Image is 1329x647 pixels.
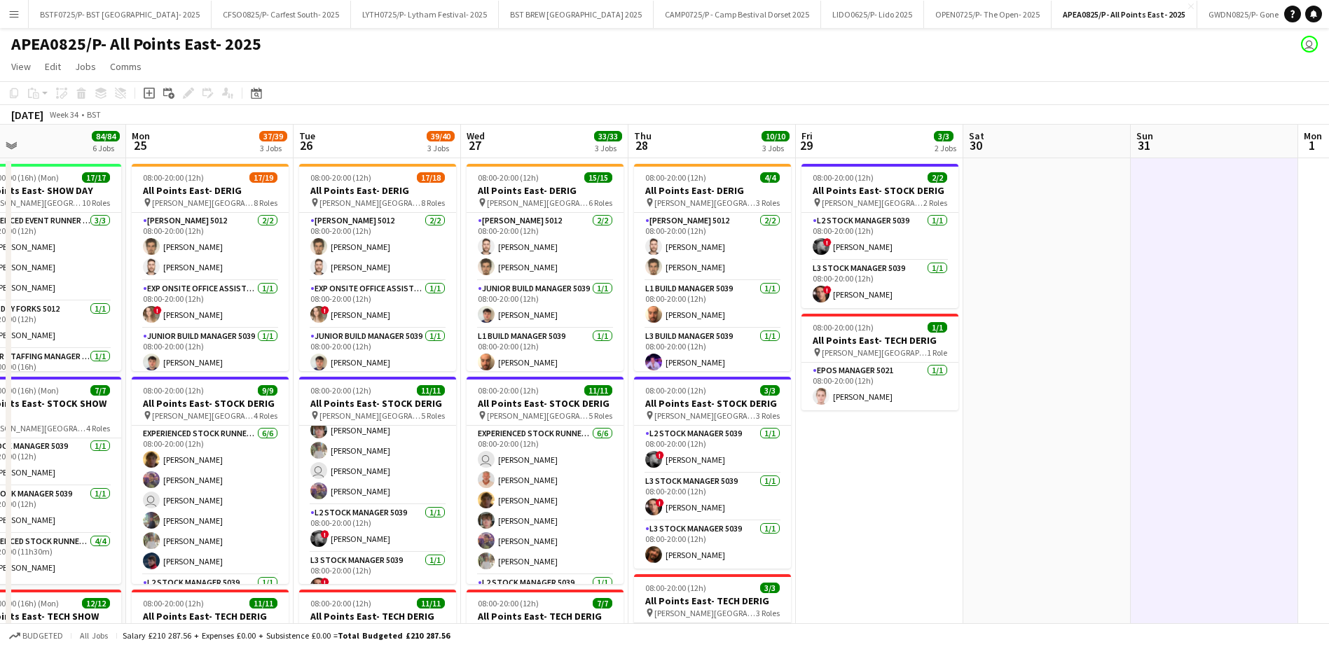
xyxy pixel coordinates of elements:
[11,34,261,55] h1: APEA0825/P- All Points East- 2025
[634,164,791,371] app-job-card: 08:00-20:00 (12h)4/4All Points East- DERIG [PERSON_NAME][GEOGRAPHIC_DATA]3 Roles[PERSON_NAME] 501...
[467,575,624,622] app-card-role: L2 Stock Manager 50391/1
[760,385,780,396] span: 3/3
[132,377,289,584] app-job-card: 08:00-20:00 (12h)9/9All Points East- STOCK DERIG [PERSON_NAME][GEOGRAPHIC_DATA]4 RolesExperienced...
[634,281,791,328] app-card-role: L1 Build Manager 50391/108:00-20:00 (12h)[PERSON_NAME]
[813,172,874,183] span: 08:00-20:00 (12h)
[143,172,204,183] span: 08:00-20:00 (12h)
[822,347,927,358] span: [PERSON_NAME][GEOGRAPHIC_DATA]
[299,505,456,552] app-card-role: L2 Stock Manager 50391/108:00-20:00 (12h)![PERSON_NAME]
[654,1,821,28] button: CAMP0725/P - Camp Bestival Dorset 2025
[299,184,456,197] h3: All Points East- DERIG
[927,347,947,358] span: 1 Role
[967,137,984,153] span: 30
[132,610,289,622] h3: All Points East- TECH DERIG
[299,610,456,622] h3: All Points East- TECH DERIG
[427,143,454,153] div: 3 Jobs
[258,385,277,396] span: 9/9
[595,143,621,153] div: 3 Jobs
[756,410,780,421] span: 3 Roles
[130,137,150,153] span: 25
[634,130,652,142] span: Thu
[821,1,924,28] button: LIDO0625/P- Lido 2025
[467,397,624,410] h3: All Points East- STOCK DERIG
[421,197,445,208] span: 8 Roles
[6,57,36,76] a: View
[417,598,445,608] span: 11/11
[143,598,204,608] span: 08:00-20:00 (12h)
[152,197,254,208] span: [PERSON_NAME][GEOGRAPHIC_DATA]
[813,322,874,333] span: 08:00-20:00 (12h)
[82,598,110,608] span: 12/12
[801,213,958,260] app-card-role: L2 Stock Manager 50391/108:00-20:00 (12h)![PERSON_NAME]
[478,172,539,183] span: 08:00-20:00 (12h)
[823,286,832,294] span: !
[760,583,780,593] span: 3/3
[487,197,588,208] span: [PERSON_NAME][GEOGRAPHIC_DATA]
[87,109,101,120] div: BST
[632,137,652,153] span: 28
[467,328,624,376] app-card-role: L1 Build Manager 50391/108:00-20:00 (12h)[PERSON_NAME]
[82,172,110,183] span: 17/17
[254,410,277,421] span: 4 Roles
[299,377,456,584] app-job-card: 08:00-20:00 (12h)11/11All Points East- STOCK DERIG [PERSON_NAME][GEOGRAPHIC_DATA]5 Roles08:00-20:...
[634,594,791,607] h3: All Points East- TECH DERIG
[467,281,624,328] app-card-role: Junior Build Manager 50391/108:00-20:00 (12h)[PERSON_NAME]
[935,143,956,153] div: 2 Jobs
[132,397,289,410] h3: All Points East- STOCK DERIG
[762,143,789,153] div: 3 Jobs
[321,306,329,314] span: !
[319,410,421,421] span: [PERSON_NAME][GEOGRAPHIC_DATA]
[92,143,119,153] div: 6 Jobs
[499,1,654,28] button: BST BREW [GEOGRAPHIC_DATA] 2025
[934,131,953,141] span: 3/3
[29,1,212,28] button: BSTF0725/P- BST [GEOGRAPHIC_DATA]- 2025
[321,578,329,586] span: !
[969,130,984,142] span: Sat
[801,314,958,410] app-job-card: 08:00-20:00 (12h)1/1All Points East- TECH DERIG [PERSON_NAME][GEOGRAPHIC_DATA]1 RoleEPOS Manager ...
[254,197,277,208] span: 8 Roles
[584,385,612,396] span: 11/11
[310,598,371,608] span: 08:00-20:00 (12h)
[654,608,756,618] span: [PERSON_NAME][GEOGRAPHIC_DATA]
[467,426,624,575] app-card-role: Experienced Stock Runner 50126/608:00-20:00 (12h) [PERSON_NAME][PERSON_NAME][PERSON_NAME][PERSON_...
[1134,137,1153,153] span: 31
[593,598,612,608] span: 7/7
[634,426,791,473] app-card-role: L2 Stock Manager 50391/108:00-20:00 (12h)![PERSON_NAME]
[417,385,445,396] span: 11/11
[310,385,371,396] span: 08:00-20:00 (12h)
[467,213,624,281] app-card-role: [PERSON_NAME] 50122/208:00-20:00 (12h)[PERSON_NAME][PERSON_NAME]
[1302,137,1322,153] span: 1
[7,628,65,643] button: Budgeted
[923,197,947,208] span: 2 Roles
[801,363,958,410] app-card-role: EPOS Manager 50211/108:00-20:00 (12h)[PERSON_NAME]
[1136,130,1153,142] span: Sun
[132,575,289,622] app-card-role: L2 Stock Manager 50391/1
[801,130,813,142] span: Fri
[467,130,485,142] span: Wed
[1052,1,1197,28] button: APEA0825/P- All Points East- 2025
[478,385,539,396] span: 08:00-20:00 (12h)
[634,328,791,376] app-card-role: L3 Build Manager 50391/108:00-20:00 (12h)[PERSON_NAME]
[634,521,791,569] app-card-role: L3 Stock Manager 50391/108:00-20:00 (12h)[PERSON_NAME]
[132,426,289,575] app-card-role: Experienced Stock Runner 50126/608:00-20:00 (12h)[PERSON_NAME][PERSON_NAME] [PERSON_NAME][PERSON_...
[801,260,958,308] app-card-role: L3 Stock Manager 50391/108:00-20:00 (12h)![PERSON_NAME]
[299,164,456,371] app-job-card: 08:00-20:00 (12h)17/18All Points East- DERIG [PERSON_NAME][GEOGRAPHIC_DATA]8 Roles[PERSON_NAME] 5...
[22,631,63,641] span: Budgeted
[588,197,612,208] span: 6 Roles
[588,410,612,421] span: 5 Roles
[822,197,923,208] span: [PERSON_NAME][GEOGRAPHIC_DATA]
[634,377,791,569] app-job-card: 08:00-20:00 (12h)3/3All Points East- STOCK DERIG [PERSON_NAME][GEOGRAPHIC_DATA]3 RolesL2 Stock Ma...
[143,385,204,396] span: 08:00-20:00 (12h)
[645,385,706,396] span: 08:00-20:00 (12h)
[823,238,832,246] span: !
[132,164,289,371] app-job-card: 08:00-20:00 (12h)17/19All Points East- DERIG [PERSON_NAME][GEOGRAPHIC_DATA]8 Roles[PERSON_NAME] 5...
[11,60,31,73] span: View
[634,184,791,197] h3: All Points East- DERIG
[464,137,485,153] span: 27
[249,172,277,183] span: 17/19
